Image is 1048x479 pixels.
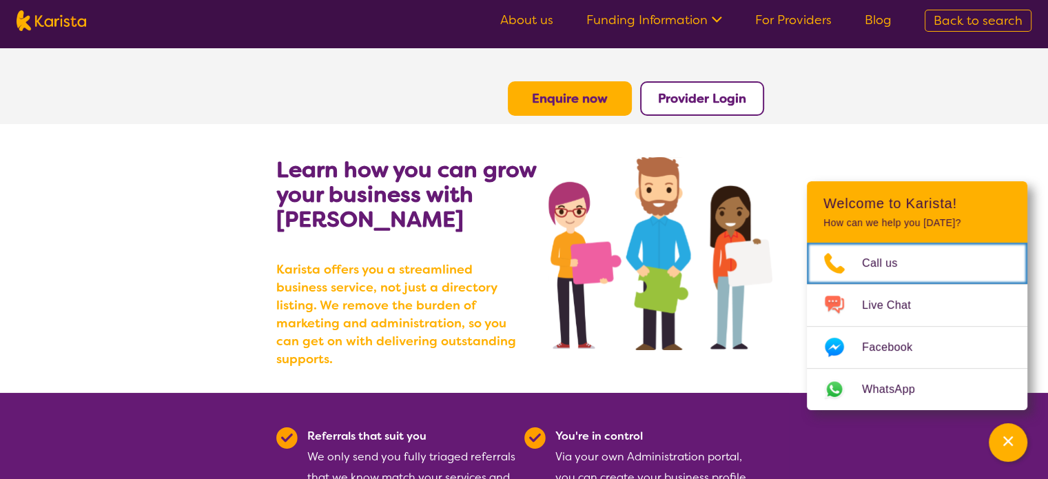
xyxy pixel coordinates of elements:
[807,369,1027,410] a: Web link opens in a new tab.
[640,81,764,116] button: Provider Login
[862,379,932,400] span: WhatsApp
[500,12,553,28] a: About us
[925,10,1031,32] a: Back to search
[755,12,832,28] a: For Providers
[807,181,1027,410] div: Channel Menu
[807,243,1027,410] ul: Choose channel
[862,337,929,358] span: Facebook
[555,429,643,443] b: You're in control
[586,12,722,28] a: Funding Information
[989,423,1027,462] button: Channel Menu
[823,195,1011,212] h2: Welcome to Karista!
[823,217,1011,229] p: How can we help you [DATE]?
[508,81,632,116] button: Enquire now
[865,12,892,28] a: Blog
[276,261,524,368] b: Karista offers you a streamlined business service, not just a directory listing. We remove the bu...
[548,157,772,350] img: grow your business with Karista
[524,427,546,449] img: Tick
[934,12,1023,29] span: Back to search
[658,90,746,107] a: Provider Login
[276,155,536,234] b: Learn how you can grow your business with [PERSON_NAME]
[17,10,86,31] img: Karista logo
[276,427,298,449] img: Tick
[862,253,914,274] span: Call us
[307,429,427,443] b: Referrals that suit you
[532,90,608,107] a: Enquire now
[862,295,927,316] span: Live Chat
